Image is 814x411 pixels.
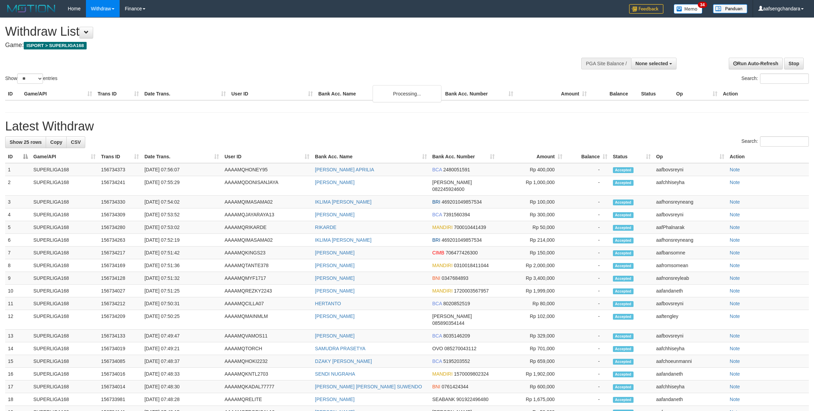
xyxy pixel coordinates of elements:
[730,313,740,319] a: Note
[629,4,663,14] img: Feedback.jpg
[741,73,809,84] label: Search:
[729,58,783,69] a: Run Auto-Refresh
[142,285,222,297] td: [DATE] 07:51:25
[631,58,677,69] button: None selected
[730,275,740,281] a: Note
[653,330,727,342] td: aafbovsreyni
[98,163,142,176] td: 156734373
[443,333,470,339] span: Copy 8035146209 to clipboard
[497,355,565,368] td: Rp 659,000
[497,285,565,297] td: Rp 1,999,000
[98,150,142,163] th: Trans ID: activate to sort column ascending
[636,61,668,66] span: None selected
[315,212,354,217] a: [PERSON_NAME]
[565,259,610,272] td: -
[373,85,441,102] div: Processing...
[98,285,142,297] td: 156734027
[46,136,67,148] a: Copy
[730,288,740,294] a: Note
[497,330,565,342] td: Rp 329,000
[730,180,740,185] a: Note
[50,139,62,145] span: Copy
[5,297,31,310] td: 11
[142,221,222,234] td: [DATE] 07:53:02
[497,380,565,393] td: Rp 600,000
[142,272,222,285] td: [DATE] 07:51:32
[229,88,316,100] th: User ID
[31,310,98,330] td: SUPERLIGA168
[581,58,631,69] div: PGA Site Balance /
[613,301,634,307] span: Accepted
[10,139,42,145] span: Show 25 rows
[698,2,707,8] span: 34
[613,372,634,377] span: Accepted
[31,368,98,380] td: SUPERLIGA168
[653,272,727,285] td: aafnonsreyleab
[98,221,142,234] td: 156734280
[31,259,98,272] td: SUPERLIGA168
[222,393,312,406] td: AAAAMQRELITE
[442,237,482,243] span: Copy 469201049857534 to clipboard
[713,4,747,13] img: panduan.png
[497,272,565,285] td: Rp 3,400,000
[653,285,727,297] td: aafandaneth
[142,163,222,176] td: [DATE] 07:56:07
[316,88,442,100] th: Bank Acc. Name
[31,234,98,247] td: SUPERLIGA168
[222,163,312,176] td: AAAAMQHONEY95
[5,25,536,38] h1: Withdraw List
[5,310,31,330] td: 12
[497,208,565,221] td: Rp 300,000
[142,150,222,163] th: Date Trans.: activate to sort column ascending
[613,397,634,403] span: Accepted
[497,297,565,310] td: Rp 80,000
[760,136,809,147] input: Search:
[98,259,142,272] td: 156734169
[443,167,470,172] span: Copy 2480051591 to clipboard
[222,221,312,234] td: AAAAMQRIKARDE
[315,346,365,351] a: SAMUDRA PRASETYA
[497,393,565,406] td: Rp 1,675,000
[653,393,727,406] td: aafandaneth
[442,275,469,281] span: Copy 0347684893 to clipboard
[497,150,565,163] th: Amount: activate to sort column ascending
[565,310,610,330] td: -
[730,346,740,351] a: Note
[315,358,372,364] a: DZAKY [PERSON_NAME]
[653,150,727,163] th: Op: activate to sort column ascending
[613,180,634,186] span: Accepted
[98,310,142,330] td: 156734209
[613,263,634,269] span: Accepted
[5,380,31,393] td: 17
[31,196,98,208] td: SUPERLIGA168
[5,163,31,176] td: 1
[5,176,31,196] td: 2
[653,380,727,393] td: aafchhiseyha
[5,119,809,133] h1: Latest Withdraw
[98,196,142,208] td: 156734330
[222,330,312,342] td: AAAAMQVAMOS11
[21,88,95,100] th: Game/API
[653,163,727,176] td: aafbovsreyni
[613,314,634,320] span: Accepted
[5,393,31,406] td: 18
[31,342,98,355] td: SUPERLIGA168
[17,73,43,84] select: Showentries
[315,333,354,339] a: [PERSON_NAME]
[730,167,740,172] a: Note
[565,393,610,406] td: -
[98,368,142,380] td: 156734016
[98,297,142,310] td: 156734212
[31,330,98,342] td: SUPERLIGA168
[454,263,489,268] span: Copy 0310018411044 to clipboard
[613,384,634,390] span: Accepted
[222,150,312,163] th: User ID: activate to sort column ascending
[730,371,740,377] a: Note
[432,186,464,192] span: Copy 082245924600 to clipboard
[432,371,453,377] span: MANDIRI
[432,397,455,402] span: SEABANK
[653,368,727,380] td: aafandaneth
[565,285,610,297] td: -
[565,368,610,380] td: -
[315,167,374,172] a: [PERSON_NAME] APRILIA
